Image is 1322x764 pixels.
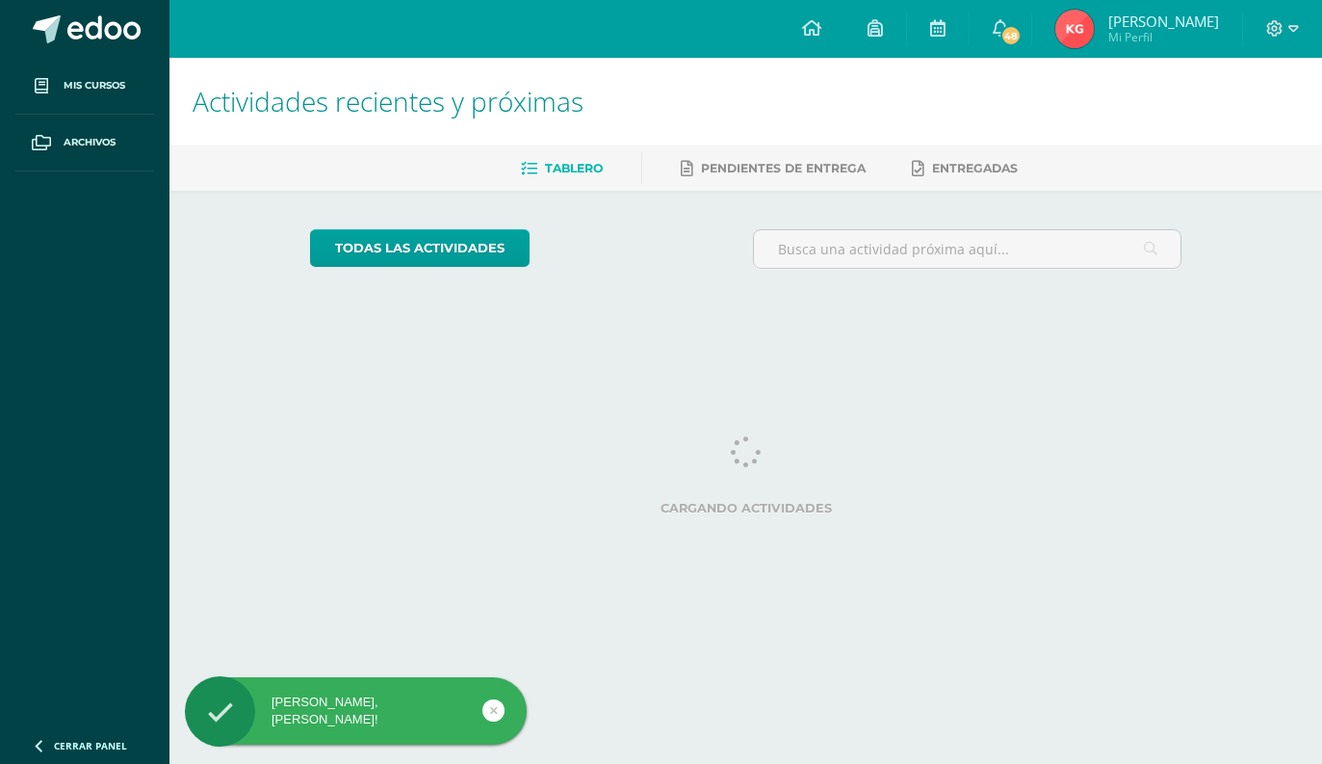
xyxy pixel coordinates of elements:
[1108,12,1219,31] span: [PERSON_NAME]
[521,153,603,184] a: Tablero
[185,694,527,728] div: [PERSON_NAME], [PERSON_NAME]!
[64,78,125,93] span: Mis cursos
[932,161,1018,175] span: Entregadas
[1108,29,1219,45] span: Mi Perfil
[54,739,127,752] span: Cerrar panel
[310,229,530,267] a: todas las Actividades
[701,161,866,175] span: Pendientes de entrega
[15,58,154,115] a: Mis cursos
[1000,25,1022,46] span: 48
[193,83,583,119] span: Actividades recientes y próximas
[545,161,603,175] span: Tablero
[310,501,1181,515] label: Cargando actividades
[1055,10,1094,48] img: 58e36a8124f21e7b2bc48e5fd8519ff8.png
[64,135,116,150] span: Archivos
[754,230,1180,268] input: Busca una actividad próxima aquí...
[15,115,154,171] a: Archivos
[912,153,1018,184] a: Entregadas
[681,153,866,184] a: Pendientes de entrega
